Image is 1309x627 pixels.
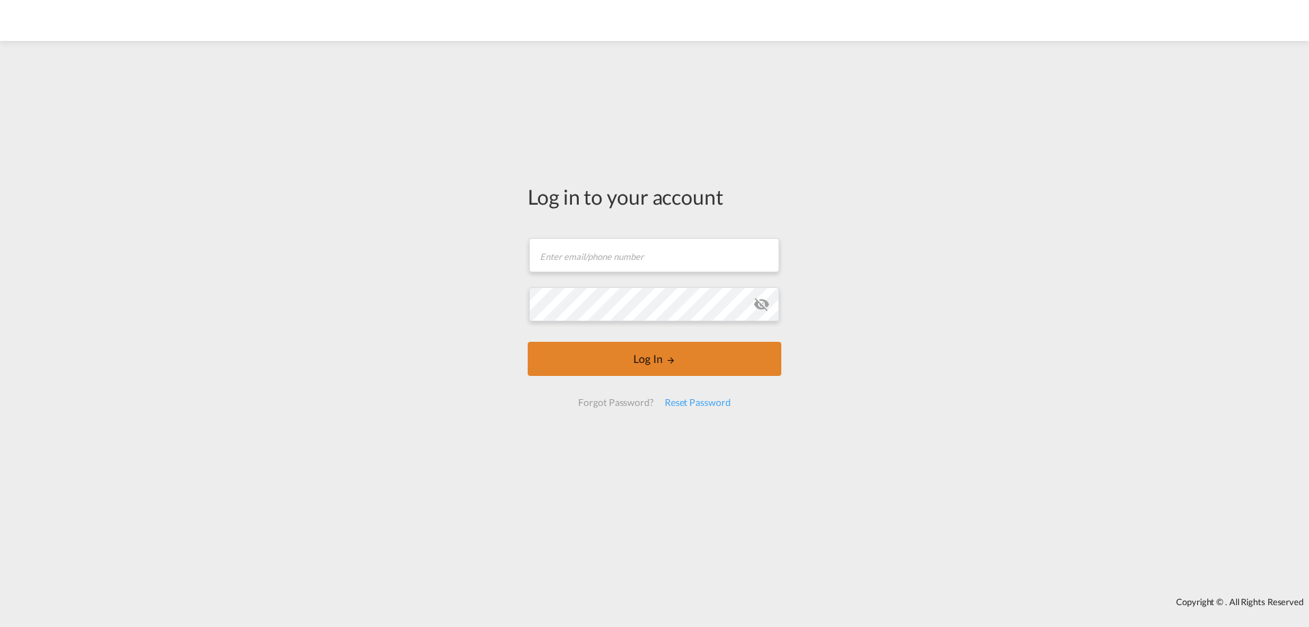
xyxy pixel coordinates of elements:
div: Log in to your account [528,182,781,211]
button: LOGIN [528,342,781,376]
div: Forgot Password? [573,390,659,415]
input: Enter email/phone number [529,238,779,272]
div: Reset Password [659,390,736,415]
md-icon: icon-eye-off [753,296,770,312]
